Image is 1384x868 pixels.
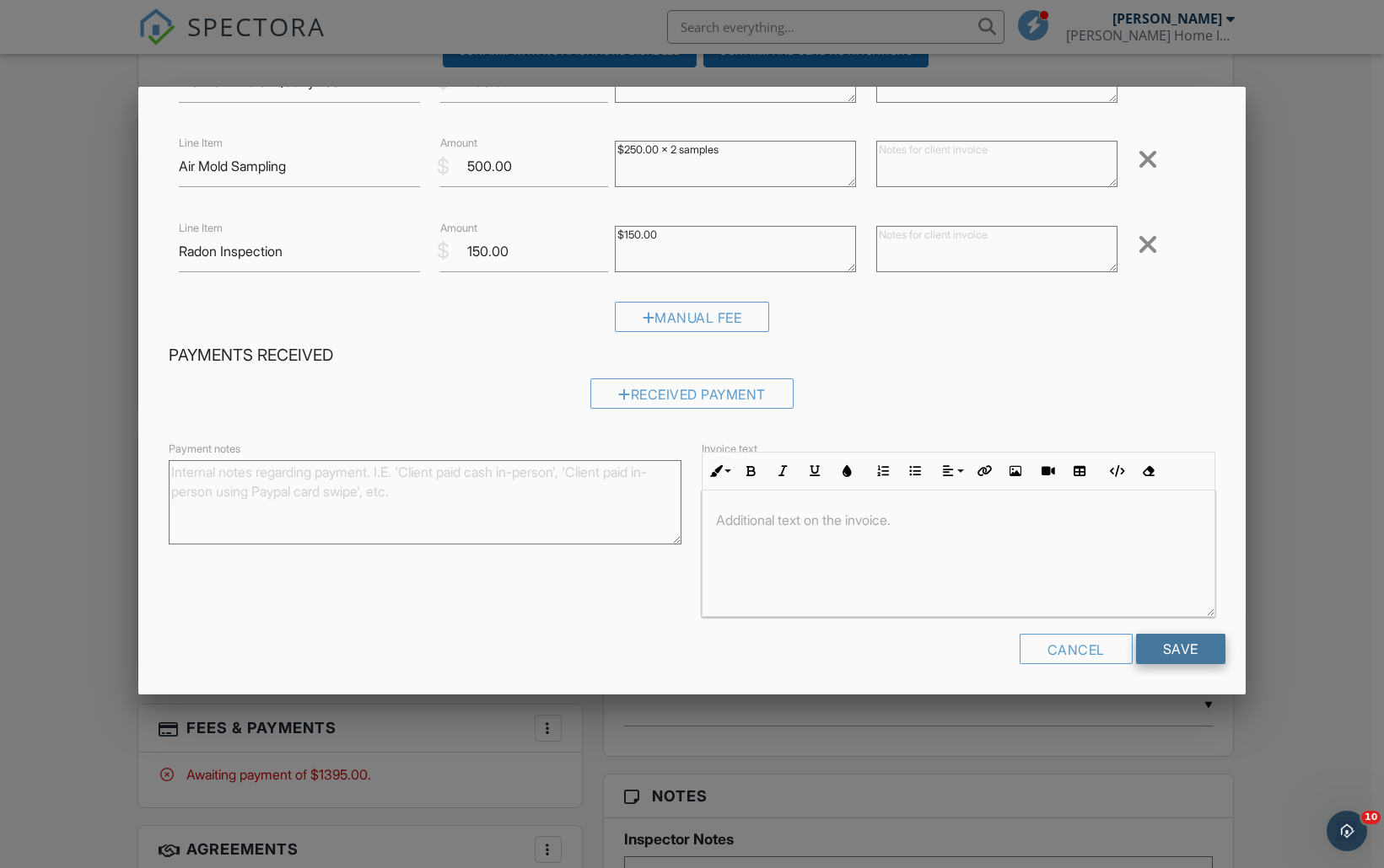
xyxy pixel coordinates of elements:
[169,442,240,457] label: Payment notes
[1100,455,1132,487] button: Code View
[615,141,856,187] textarea: $250.00
[590,390,794,407] a: Received Payment
[590,378,794,409] div: Received Payment
[999,455,1031,487] button: Insert Image (⌘P)
[767,455,799,487] button: Italic (⌘I)
[1020,634,1133,664] div: Cancel
[615,226,856,272] textarea: $150.00
[831,455,863,487] button: Colors
[1132,455,1164,487] button: Clear Formatting
[735,455,767,487] button: Bold (⌘B)
[1064,455,1096,487] button: Insert Table
[867,455,899,487] button: Ordered List
[615,302,770,332] div: Manual Fee
[440,136,477,151] label: Amount
[437,237,450,265] div: $
[1361,811,1381,824] span: 10
[615,313,770,330] a: Manual Fee
[1031,455,1064,487] button: Insert Video
[1327,811,1367,851] iframe: Intercom live chat
[179,220,223,235] label: Line Item
[799,455,831,487] button: Underline (⌘U)
[935,455,967,487] button: Align
[703,455,735,487] button: Inline Style
[1136,634,1225,664] input: Save
[179,136,223,151] label: Line Item
[702,442,757,457] label: Invoice text
[440,220,477,235] label: Amount
[437,153,450,181] div: $
[899,455,931,487] button: Unordered List
[967,455,999,487] button: Insert Link (⌘K)
[169,345,1215,367] h4: Payments Received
